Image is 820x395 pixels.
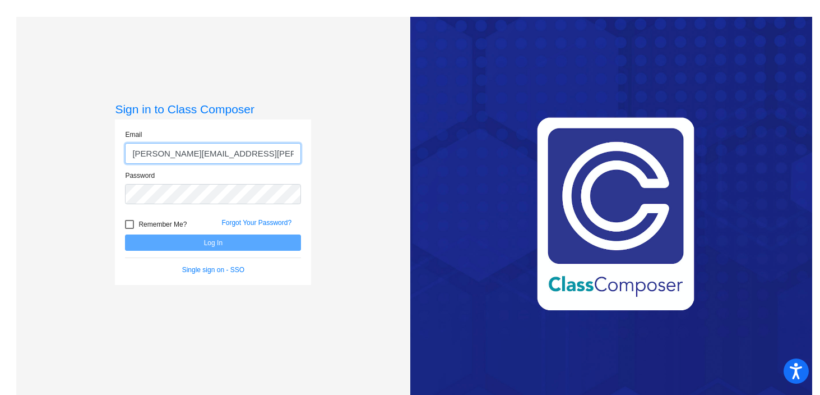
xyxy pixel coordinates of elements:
[125,171,155,181] label: Password
[138,218,187,231] span: Remember Me?
[125,235,301,251] button: Log In
[221,219,291,227] a: Forgot Your Password?
[182,266,244,274] a: Single sign on - SSO
[125,130,142,140] label: Email
[115,102,311,116] h3: Sign in to Class Composer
